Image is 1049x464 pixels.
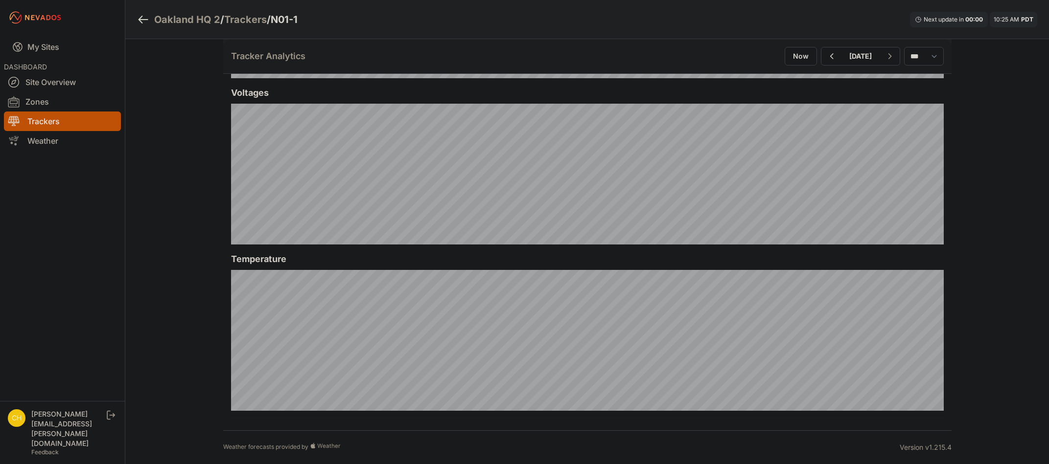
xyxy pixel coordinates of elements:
[154,13,220,26] a: Oakland HQ 2
[31,448,59,456] a: Feedback
[841,47,880,65] button: [DATE]
[231,252,944,266] h2: Temperature
[223,442,900,452] div: Weather forecasts provided by
[900,442,952,452] div: Version v1.215.4
[1021,16,1033,23] span: PDT
[4,35,121,59] a: My Sites
[785,47,817,66] button: Now
[231,86,944,100] h2: Voltages
[4,111,121,131] a: Trackers
[137,7,298,32] nav: Breadcrumb
[220,13,224,26] span: /
[994,16,1019,23] span: 10:25 AM
[4,131,121,151] a: Weather
[231,49,305,63] h2: Tracker Analytics
[267,13,271,26] span: /
[271,13,298,26] h3: N01-1
[31,409,105,448] div: [PERSON_NAME][EMAIL_ADDRESS][PERSON_NAME][DOMAIN_NAME]
[4,63,47,71] span: DASHBOARD
[4,72,121,92] a: Site Overview
[4,92,121,111] a: Zones
[224,13,267,26] a: Trackers
[8,409,25,427] img: chris.young@nevados.solar
[965,16,983,23] div: 00 : 00
[924,16,964,23] span: Next update in
[8,10,63,25] img: Nevados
